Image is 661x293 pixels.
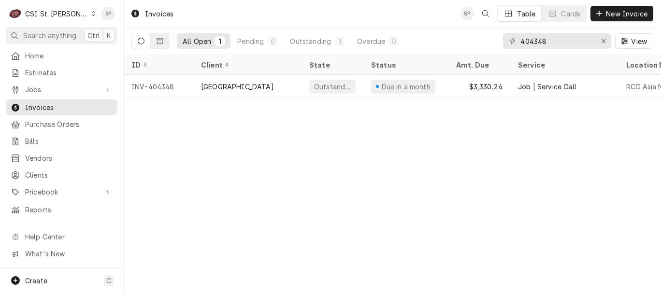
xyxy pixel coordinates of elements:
[270,36,275,46] div: 0
[6,27,117,44] button: Search anythingCtrlK
[25,119,113,129] span: Purchase Orders
[6,48,117,64] a: Home
[520,33,593,49] input: Keyword search
[131,60,184,70] div: ID
[201,82,274,92] div: [GEOGRAPHIC_DATA]
[183,36,211,46] div: All Open
[25,170,113,180] span: Clients
[217,36,223,46] div: 1
[6,116,117,132] a: Purchase Orders
[25,187,98,197] span: Pricebook
[590,6,653,21] button: New Invoice
[124,75,193,98] div: INV-404348
[25,68,113,78] span: Estimates
[6,82,117,98] a: Go to Jobs
[6,167,117,183] a: Clients
[6,150,117,166] a: Vendors
[6,99,117,115] a: Invoices
[309,60,356,70] div: State
[101,7,115,20] div: SP
[478,6,493,21] button: Open search
[629,36,649,46] span: View
[391,36,397,46] div: 0
[290,36,331,46] div: Outstanding
[25,102,113,112] span: Invoices
[25,84,98,95] span: Jobs
[448,75,510,98] div: $3,330.24
[107,30,111,41] span: K
[456,60,501,70] div: Amt. Due
[25,51,113,61] span: Home
[6,184,117,200] a: Go to Pricebook
[9,7,22,20] div: CSI St. Louis's Avatar
[25,205,113,215] span: Reports
[6,246,117,262] a: Go to What's New
[25,232,112,242] span: Help Center
[596,33,611,49] button: Erase input
[87,30,100,41] span: Ctrl
[25,249,112,259] span: What's New
[371,60,439,70] div: Status
[517,9,536,19] div: Table
[6,202,117,218] a: Reports
[337,36,343,46] div: 1
[604,9,649,19] span: New Invoice
[313,82,352,92] div: Outstanding
[25,153,113,163] span: Vendors
[380,82,431,92] div: Due in a month
[6,65,117,81] a: Estimates
[6,133,117,149] a: Bills
[25,136,113,146] span: Bills
[561,9,580,19] div: Cards
[518,82,576,92] div: Job | Service Call
[9,7,22,20] div: C
[25,9,88,19] div: CSI St. [PERSON_NAME]
[106,276,111,286] span: C
[460,7,474,20] div: SP
[23,30,76,41] span: Search anything
[6,229,117,245] a: Go to Help Center
[518,60,609,70] div: Service
[615,33,653,49] button: View
[101,7,115,20] div: Shelley Politte's Avatar
[460,7,474,20] div: Shelley Politte's Avatar
[25,277,47,285] span: Create
[201,60,292,70] div: Client
[357,36,385,46] div: Overdue
[237,36,264,46] div: Pending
